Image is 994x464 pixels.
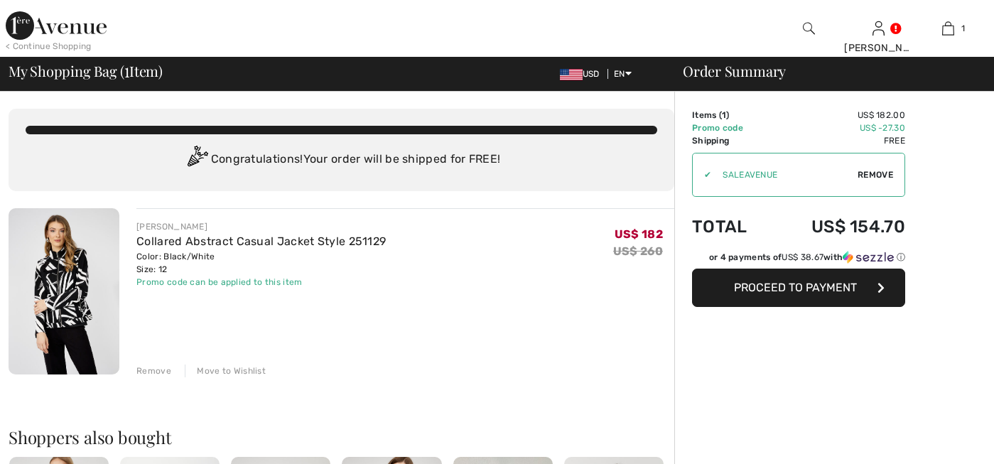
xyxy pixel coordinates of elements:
[692,109,771,122] td: Items ( )
[771,122,905,134] td: US$ -27.30
[136,276,386,288] div: Promo code can be applied to this item
[185,365,266,377] div: Move to Wishlist
[692,203,771,251] td: Total
[136,365,171,377] div: Remove
[692,251,905,269] div: or 4 payments ofUS$ 38.67withSezzle Click to learn more about Sezzle
[873,20,885,37] img: My Info
[771,109,905,122] td: US$ 182.00
[136,234,386,248] a: Collared Abstract Casual Jacket Style 251129
[614,69,632,79] span: EN
[711,153,858,196] input: Promo code
[942,20,954,37] img: My Bag
[692,134,771,147] td: Shipping
[771,203,905,251] td: US$ 154.70
[9,428,674,446] h2: Shoppers also bought
[734,281,857,294] span: Proceed to Payment
[722,110,726,120] span: 1
[9,64,163,78] span: My Shopping Bag ( Item)
[692,269,905,307] button: Proceed to Payment
[782,252,823,262] span: US$ 38.67
[709,251,905,264] div: or 4 payments of with
[560,69,605,79] span: USD
[843,251,894,264] img: Sezzle
[771,134,905,147] td: Free
[6,11,107,40] img: 1ère Avenue
[666,64,985,78] div: Order Summary
[858,168,893,181] span: Remove
[803,20,815,37] img: search the website
[873,21,885,35] a: Sign In
[124,60,129,79] span: 1
[692,122,771,134] td: Promo code
[844,41,912,55] div: [PERSON_NAME]
[9,208,119,374] img: Collared Abstract Casual Jacket Style 251129
[26,146,657,174] div: Congratulations! Your order will be shipped for FREE!
[613,244,663,258] s: US$ 260
[615,227,663,241] span: US$ 182
[693,168,711,181] div: ✔
[183,146,211,174] img: Congratulation2.svg
[6,40,92,53] div: < Continue Shopping
[136,250,386,276] div: Color: Black/White Size: 12
[914,20,982,37] a: 1
[560,69,583,80] img: US Dollar
[961,22,965,35] span: 1
[136,220,386,233] div: [PERSON_NAME]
